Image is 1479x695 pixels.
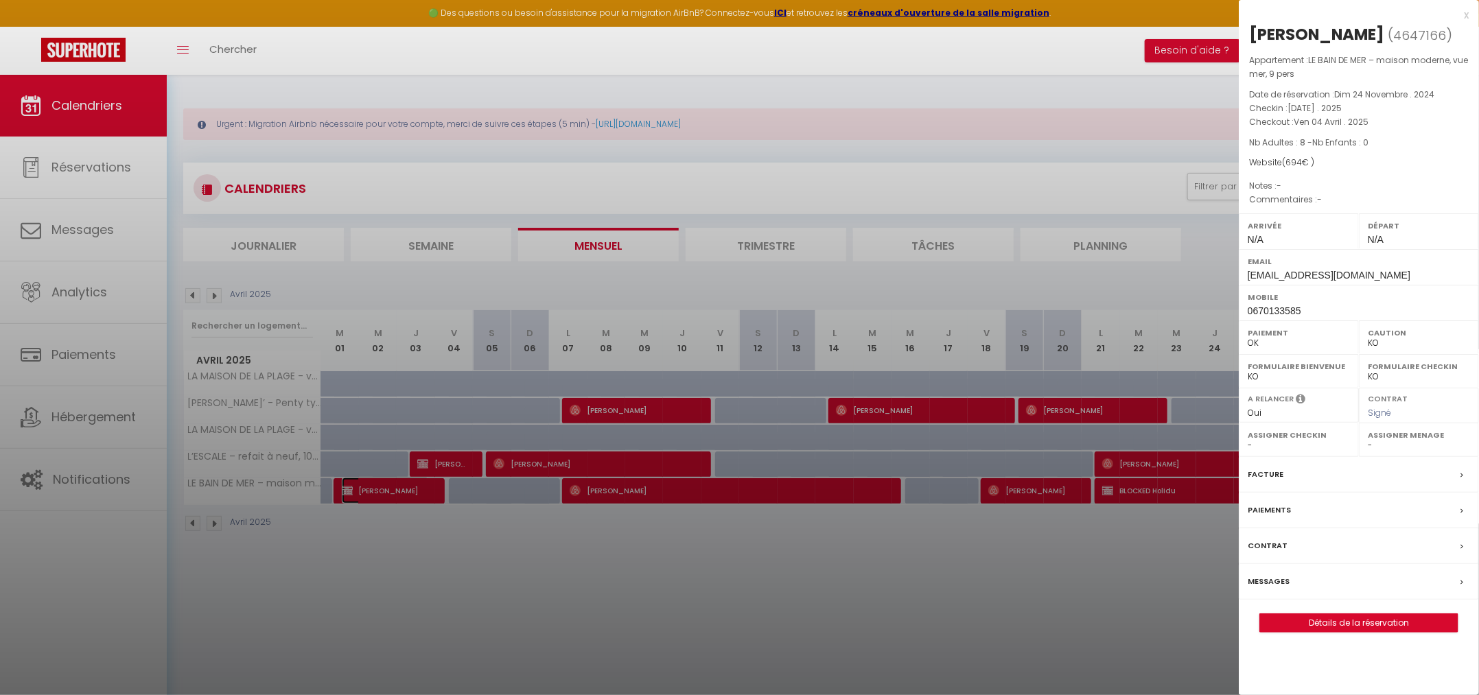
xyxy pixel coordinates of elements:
span: 0670133585 [1248,305,1301,316]
p: Checkin : [1249,102,1469,115]
span: N/A [1248,234,1263,245]
span: Nb Enfants : 0 [1312,137,1369,148]
label: Arrivée [1248,219,1350,233]
button: Détails de la réservation [1259,613,1458,633]
span: [EMAIL_ADDRESS][DOMAIN_NAME] [1248,270,1410,281]
label: Paiements [1248,503,1291,517]
label: Messages [1248,574,1290,589]
span: [DATE] . 2025 [1288,102,1342,114]
label: Facture [1248,467,1283,482]
p: Appartement : [1249,54,1469,81]
div: Website [1249,156,1469,169]
span: ( € ) [1282,156,1314,168]
div: [PERSON_NAME] [1249,23,1384,45]
span: Signé [1368,407,1391,419]
i: Sélectionner OUI si vous souhaiter envoyer les séquences de messages post-checkout [1296,393,1305,408]
a: Détails de la réservation [1260,614,1458,632]
button: Ouvrir le widget de chat LiveChat [11,5,52,47]
span: - [1317,193,1322,205]
label: Contrat [1368,393,1408,402]
label: Mobile [1248,290,1470,304]
span: Dim 24 Novembre . 2024 [1334,89,1434,100]
p: Commentaires : [1249,193,1469,207]
label: A relancer [1248,393,1294,405]
span: 4647166 [1393,27,1446,44]
span: LE BAIN DE MER – maison moderne, vue mer, 9 pers [1249,54,1468,80]
label: Paiement [1248,326,1350,340]
label: Départ [1368,219,1470,233]
span: Nb Adultes : 8 - [1249,137,1369,148]
span: ( ) [1388,25,1452,45]
span: Ven 04 Avril . 2025 [1294,116,1369,128]
label: Caution [1368,326,1470,340]
span: - [1277,180,1281,191]
p: Checkout : [1249,115,1469,129]
label: Formulaire Checkin [1368,360,1470,373]
p: Date de réservation : [1249,88,1469,102]
span: N/A [1368,234,1384,245]
label: Email [1248,255,1470,268]
span: 694 [1285,156,1302,168]
label: Contrat [1248,539,1288,553]
label: Assigner Checkin [1248,428,1350,442]
div: x [1239,7,1469,23]
p: Notes : [1249,179,1469,193]
label: Assigner Menage [1368,428,1470,442]
label: Formulaire Bienvenue [1248,360,1350,373]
